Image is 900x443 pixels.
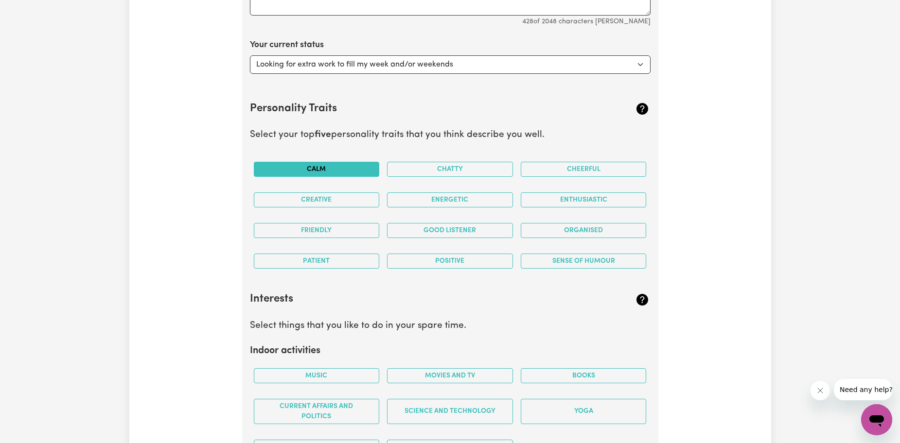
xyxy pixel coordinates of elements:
button: Current Affairs and Politics [254,399,380,424]
p: Select things that you like to do in your spare time. [250,319,651,333]
button: Books [521,368,647,383]
button: Calm [254,162,380,177]
button: Energetic [387,192,513,207]
button: Science and Technology [387,399,513,424]
span: Need any help? [6,7,59,15]
button: Friendly [254,223,380,238]
label: Your current status [250,39,324,51]
button: Music [254,368,380,383]
button: Movies and TV [387,368,513,383]
iframe: Button to launch messaging window [861,404,892,435]
b: five [315,130,331,139]
button: Enthusiastic [521,192,647,207]
h2: Interests [250,293,584,306]
h2: Personality Traits [250,102,584,116]
button: Cheerful [521,162,647,177]
h2: Indoor activities [250,345,651,357]
button: Yoga [521,399,647,424]
button: Positive [387,254,513,269]
iframe: Close message [811,381,830,400]
button: Sense of Humour [521,254,647,269]
button: Creative [254,192,380,207]
p: Select your top personality traits that you think describe you well. [250,128,651,142]
small: 428 of 2048 characters [PERSON_NAME] [522,18,651,25]
button: Good Listener [387,223,513,238]
button: Chatty [387,162,513,177]
button: Organised [521,223,647,238]
button: Patient [254,254,380,269]
iframe: Message from company [834,379,892,400]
